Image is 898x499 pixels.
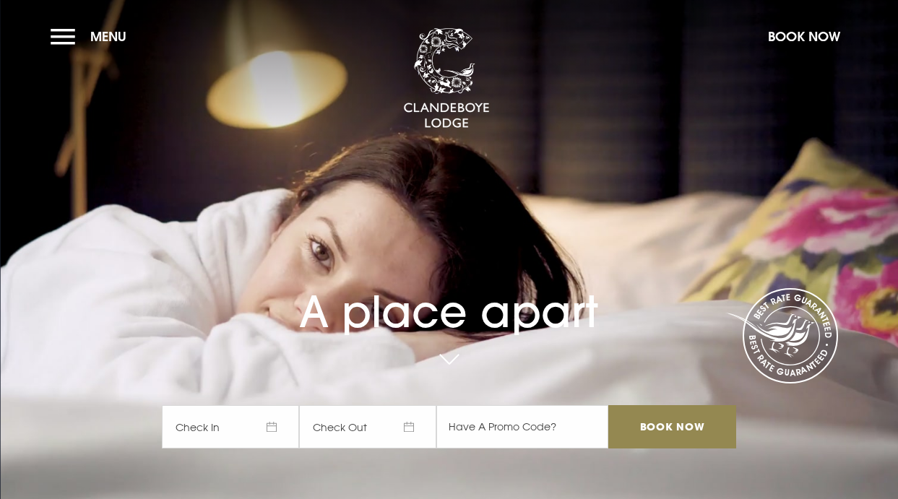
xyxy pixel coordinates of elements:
[162,405,299,448] span: Check In
[162,256,735,337] h1: A place apart
[299,405,436,448] span: Check Out
[90,28,126,45] span: Menu
[608,405,735,448] input: Book Now
[436,405,608,448] input: Have A Promo Code?
[761,21,847,52] button: Book Now
[403,28,490,129] img: Clandeboye Lodge
[51,21,134,52] button: Menu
